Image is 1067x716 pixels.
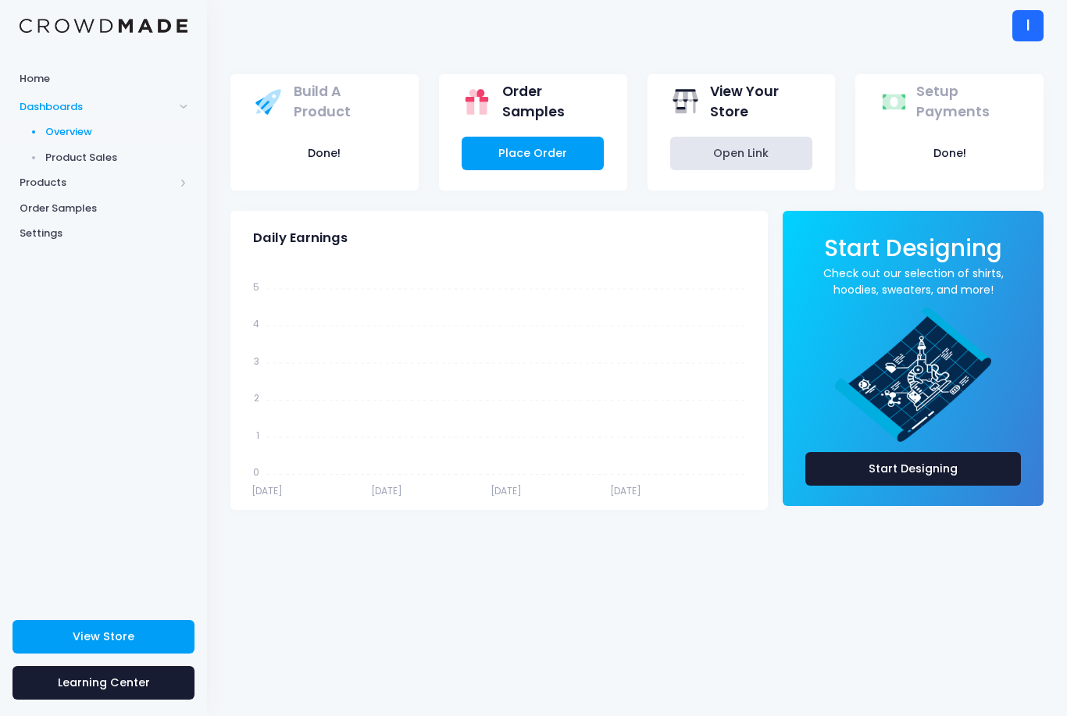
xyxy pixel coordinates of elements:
[20,71,187,87] span: Home
[1012,10,1044,41] div: I
[73,629,134,644] span: View Store
[20,19,187,34] img: Logo
[824,232,1002,264] span: Start Designing
[254,354,259,367] tspan: 3
[371,483,402,497] tspan: [DATE]
[502,81,599,123] span: Order Samples
[58,675,150,690] span: Learning Center
[12,620,194,654] a: View Store
[253,137,395,170] button: Done!
[253,465,259,479] tspan: 0
[491,483,522,497] tspan: [DATE]
[916,81,1015,123] span: Setup Payments
[610,483,641,497] tspan: [DATE]
[20,226,187,241] span: Settings
[12,666,194,700] a: Learning Center
[20,201,187,216] span: Order Samples
[256,428,259,441] tspan: 1
[824,245,1002,260] a: Start Designing
[805,265,1021,298] a: Check out our selection of shirts, hoodies, sweaters, and more!
[294,81,391,123] span: Build A Product
[252,483,283,497] tspan: [DATE]
[253,280,259,293] tspan: 5
[45,150,188,166] span: Product Sales
[254,391,259,404] tspan: 2
[45,124,188,140] span: Overview
[805,452,1021,486] a: Start Designing
[253,230,348,246] span: Daily Earnings
[670,137,812,170] a: Open Link
[20,99,174,115] span: Dashboards
[462,137,604,170] a: Place Order
[710,81,808,123] span: View Your Store
[253,317,259,330] tspan: 4
[20,175,174,191] span: Products
[879,137,1021,170] button: Done!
